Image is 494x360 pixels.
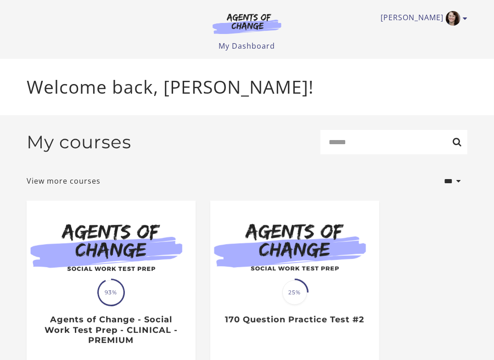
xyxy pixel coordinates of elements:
span: 93% [99,280,123,305]
span: 25% [282,280,307,305]
p: Welcome back, [PERSON_NAME]! [27,73,467,101]
a: View more courses [27,175,101,186]
h3: 170 Question Practice Test #2 [220,315,369,325]
img: Agents of Change Logo [203,13,291,34]
h3: Agents of Change - Social Work Test Prep - CLINICAL - PREMIUM [36,315,185,346]
a: My Dashboard [219,41,275,51]
a: Toggle menu [381,11,463,26]
h2: My courses [27,131,131,153]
